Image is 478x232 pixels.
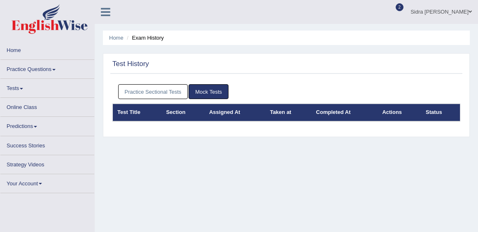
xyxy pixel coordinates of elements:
th: Completed At [312,104,378,121]
a: Predictions [0,117,94,133]
a: Online Class [0,98,94,114]
li: Exam History [125,34,164,42]
th: Section [161,104,205,121]
a: Success Stories [0,136,94,152]
a: Practice Sectional Tests [118,84,188,99]
th: Test Title [113,104,162,121]
th: Status [421,104,460,121]
a: Your Account [0,174,94,190]
span: 2 [396,3,404,11]
a: Home [109,35,124,41]
th: Assigned At [205,104,266,121]
h2: Test History [112,60,328,68]
th: Taken at [266,104,312,121]
a: Home [0,41,94,57]
a: Mock Tests [189,84,229,99]
a: Practice Questions [0,60,94,76]
th: Actions [378,104,421,121]
a: Tests [0,79,94,95]
a: Strategy Videos [0,155,94,171]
